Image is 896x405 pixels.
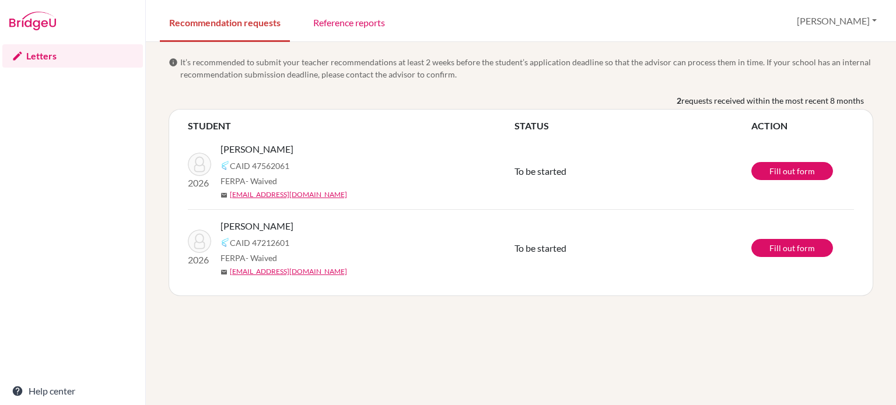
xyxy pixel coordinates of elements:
[188,153,211,176] img: Variava, Kabir
[169,58,178,67] span: info
[220,142,293,156] span: [PERSON_NAME]
[220,192,228,199] span: mail
[246,176,277,186] span: - Waived
[230,160,289,172] span: CAID 47562061
[230,189,347,200] a: [EMAIL_ADDRESS][DOMAIN_NAME]
[751,162,833,180] a: Fill out form
[220,252,277,264] span: FERPA
[751,239,833,257] a: Fill out form
[180,56,873,80] span: It’s recommended to submit your teacher recommendations at least 2 weeks before the student’s app...
[514,165,566,177] span: To be started
[220,219,293,233] span: [PERSON_NAME]
[751,119,854,133] th: ACTION
[230,266,347,277] a: [EMAIL_ADDRESS][DOMAIN_NAME]
[188,253,211,267] p: 2026
[188,176,211,190] p: 2026
[514,119,751,133] th: STATUS
[230,237,289,249] span: CAID 47212601
[677,94,681,107] b: 2
[9,12,56,30] img: Bridge-U
[514,242,566,253] span: To be started
[681,94,864,107] span: requests received within the most recent 8 months
[2,44,143,68] a: Letters
[2,379,143,403] a: Help center
[304,2,394,42] a: Reference reports
[220,161,230,170] img: Common App logo
[188,119,514,133] th: STUDENT
[220,269,228,276] span: mail
[188,230,211,253] img: Suhas, Siddhartha
[792,10,882,32] button: [PERSON_NAME]
[160,2,290,42] a: Recommendation requests
[246,253,277,263] span: - Waived
[220,238,230,247] img: Common App logo
[220,175,277,187] span: FERPA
